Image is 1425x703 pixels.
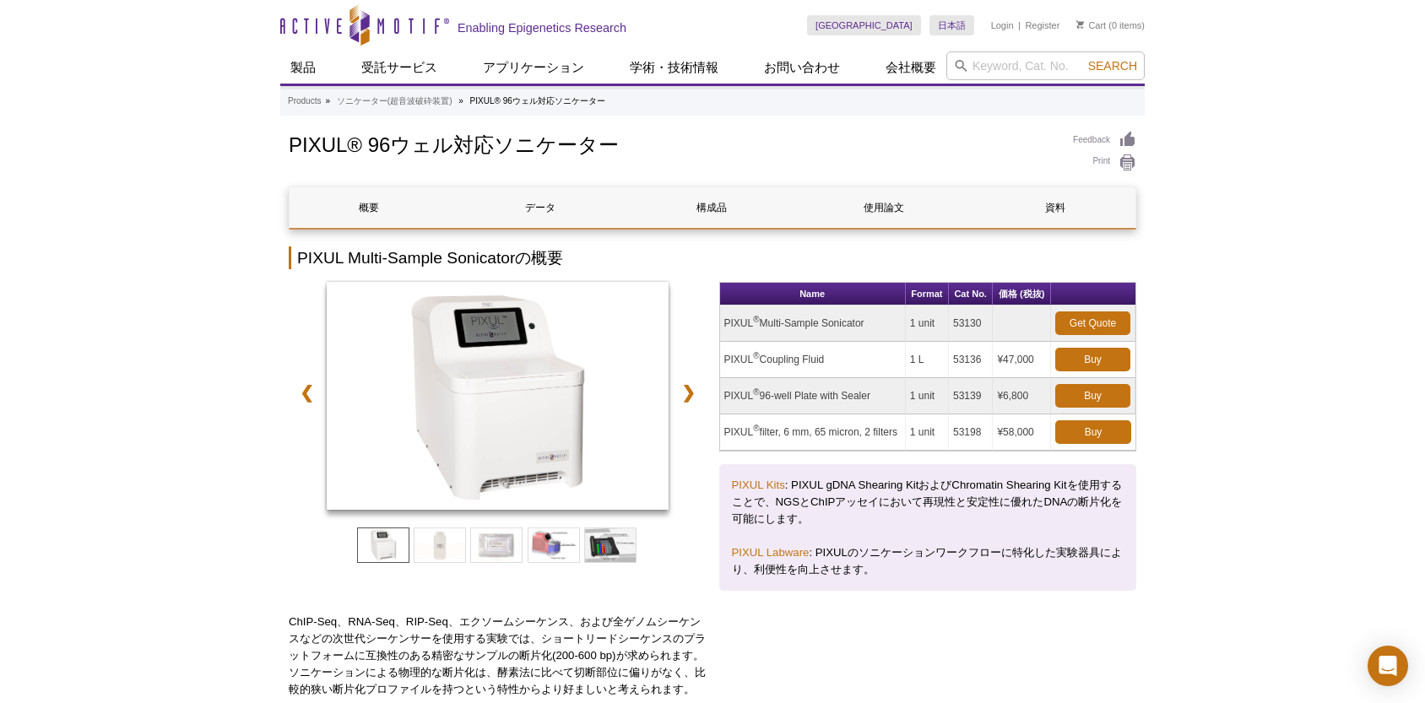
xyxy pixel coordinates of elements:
[807,15,921,35] a: [GEOGRAPHIC_DATA]
[906,378,949,414] td: 1 unit
[929,15,974,35] a: 日本語
[1076,15,1145,35] li: (0 items)
[753,351,759,360] sup: ®
[670,373,707,412] a: ❯
[991,19,1014,31] a: Login
[473,51,594,84] a: アプリケーション
[732,544,1124,578] p: : PIXULのソニケーションワークフローに特化した実験器具により、利便性を向上させます。
[720,378,906,414] td: PIXUL 96-well Plate with Sealer
[720,306,906,342] td: PIXUL Multi-Sample Sonicator
[993,378,1051,414] td: ¥6,800
[1073,131,1136,149] a: Feedback
[753,424,759,433] sup: ®
[289,614,707,698] p: ChIP-Seq、RNA-Seq、RIP-Seq、エクソームシーケンス、および全ゲノムシーケンスなどの次世代シーケンサーを使用する実験では、ショートリードシーケンスのプラットフォームに互換性のあ...
[946,51,1145,80] input: Keyword, Cat. No.
[906,306,949,342] td: 1 unit
[1076,20,1084,29] img: Your Cart
[906,283,949,306] th: Format
[993,342,1051,378] td: ¥47,000
[720,414,906,451] td: PIXUL filter, 6 mm, 65 micron, 2 filters
[327,282,669,515] a: PIXUL Multi-Sample Sonicator
[732,477,1124,527] p: : PIXUL gDNA Shearing KitおよびChromatin Shearing Kitを使用することで、NGSとChIPアッセイにおいて再現性と安定性に優れたDNAの断片化を可能に...
[949,378,993,414] td: 53139
[1055,348,1130,371] a: Buy
[754,51,850,84] a: お問い合わせ
[1025,19,1059,31] a: Register
[288,94,321,109] a: Products
[949,306,993,342] td: 53130
[1018,15,1021,35] li: |
[289,246,1136,269] h2: PIXUL Multi-Sample Sonicatorの概要
[993,283,1051,306] th: 価格 (税抜)
[976,187,1135,228] a: 資料
[805,187,963,228] a: 使用論文
[632,187,791,228] a: 構成品
[280,51,326,84] a: 製品
[906,414,949,451] td: 1 unit
[1055,384,1130,408] a: Buy
[458,20,626,35] h2: Enabling Epigenetics Research
[461,187,620,228] a: データ
[1055,311,1130,335] a: Get Quote
[458,96,463,105] li: »
[327,282,669,510] img: PIXUL Multi-Sample Sonicator
[337,94,452,109] a: ソニケーター(超音波破砕装置)
[875,51,946,84] a: 会社概要
[290,187,448,228] a: 概要
[720,283,906,306] th: Name
[351,51,447,84] a: 受託サービス
[325,96,330,105] li: »
[753,315,759,324] sup: ®
[470,96,605,105] li: PIXUL® 96ウェル対応ソニケーター
[753,387,759,397] sup: ®
[949,283,993,306] th: Cat No.
[732,479,785,491] a: PIXUL Kits
[1073,154,1136,172] a: Print
[949,342,993,378] td: 53136
[732,546,810,559] a: PIXUL Labware
[1055,420,1131,444] a: Buy
[949,414,993,451] td: 53198
[993,414,1051,451] td: ¥58,000
[289,373,325,412] a: ❮
[1088,59,1137,73] span: Search
[720,342,906,378] td: PIXUL Coupling Fluid
[620,51,729,84] a: 学術・技術情報
[1368,646,1408,686] div: Open Intercom Messenger
[906,342,949,378] td: 1 L
[289,131,1056,156] h1: PIXUL® 96ウェル対応ソニケーター
[1076,19,1106,31] a: Cart
[1083,58,1142,73] button: Search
